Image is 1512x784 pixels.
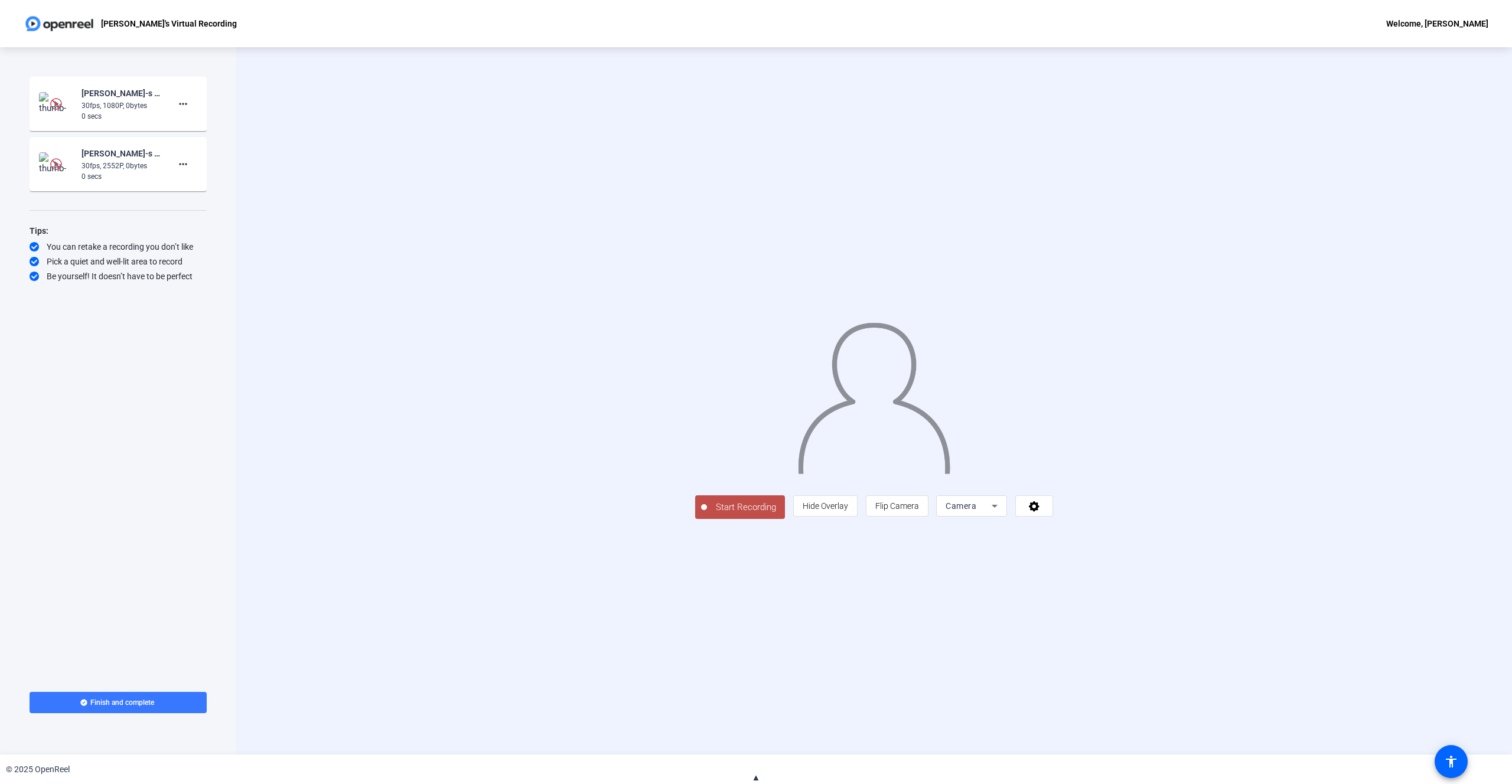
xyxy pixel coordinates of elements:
div: 30fps, 2552P, 0bytes [82,161,161,171]
button: Hide Overlay [793,495,858,517]
img: OpenReel logo [24,12,95,35]
div: You can retake a recording you don’t like [30,241,207,253]
img: overlay [797,313,951,474]
button: Start Recording [695,495,785,519]
div: 0 secs [82,111,161,122]
div: © 2025 OpenReel [6,763,70,776]
div: Be yourself! It doesn’t have to be perfect [30,270,207,282]
span: Finish and complete [90,698,154,707]
img: Preview is unavailable [50,158,62,170]
span: Start Recording [707,501,785,514]
span: Flip Camera [875,501,919,511]
div: 30fps, 1080P, 0bytes [82,100,161,111]
span: Camera [946,501,976,511]
button: Flip Camera [866,495,928,517]
img: Preview is unavailable [50,98,62,110]
span: Hide Overlay [803,501,848,511]
span: ▲ [752,772,761,783]
div: [PERSON_NAME]-s Virtual recording test-[PERSON_NAME]-s Virtual Recording-1758111308591-screen [82,146,161,161]
div: [PERSON_NAME]-s Virtual recording test-[PERSON_NAME]-s Virtual Recording-1758111308591-webcam [82,86,161,100]
mat-icon: accessibility [1444,754,1458,769]
img: thumb-nail [39,92,74,116]
p: [PERSON_NAME]'s Virtual Recording [101,17,237,31]
img: thumb-nail [39,152,74,176]
div: Pick a quiet and well-lit area to record [30,256,207,267]
mat-icon: more_horiz [176,97,190,111]
div: Tips: [30,224,207,238]
div: Welcome, [PERSON_NAME] [1386,17,1488,31]
div: 0 secs [82,171,161,182]
button: Finish and complete [30,692,207,713]
mat-icon: more_horiz [176,157,190,171]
